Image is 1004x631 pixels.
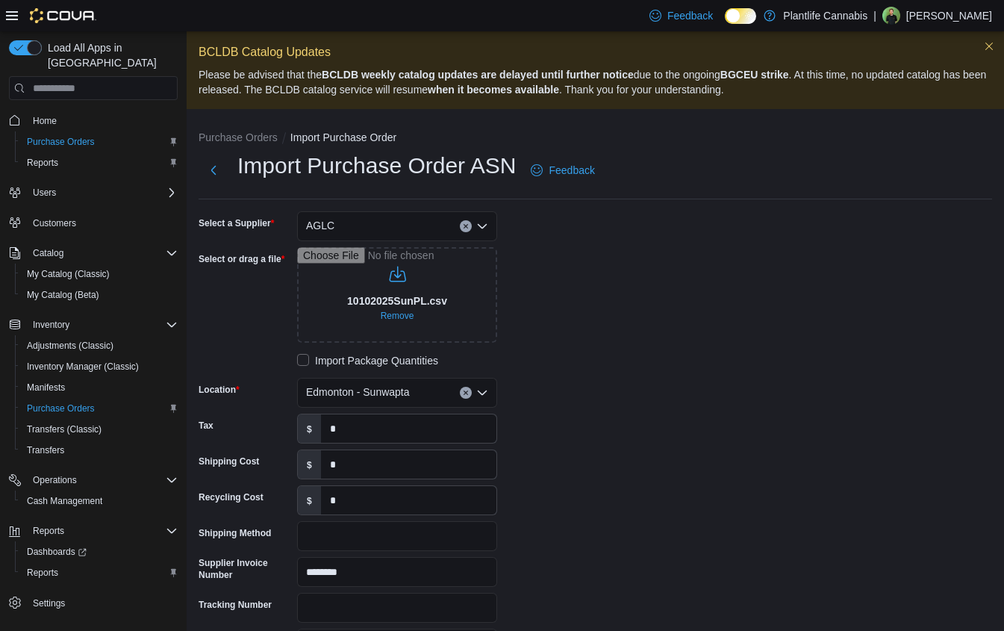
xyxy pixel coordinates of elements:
[21,564,64,582] a: Reports
[21,400,101,417] a: Purchase Orders
[306,383,410,401] span: Edmonton - Sunwapta
[199,43,992,61] p: BCLDB Catalog Updates
[720,69,789,81] strong: BGCEU strike
[15,152,184,173] button: Reports
[525,155,600,185] a: Feedback
[199,599,272,611] label: Tracking Number
[30,8,96,23] img: Cova
[3,592,184,614] button: Settings
[298,486,321,515] label: $
[21,265,116,283] a: My Catalog (Classic)
[199,155,228,185] button: Next
[297,247,497,343] input: Use aria labels when no actual label is in use
[643,1,719,31] a: Feedback
[27,522,178,540] span: Reports
[882,7,900,25] div: Dave Dalphond
[298,450,321,479] label: $
[27,112,63,130] a: Home
[199,67,992,97] p: Please be advised that the due to the ongoing . At this time, no updated catalog has been release...
[15,562,184,583] button: Reports
[33,187,56,199] span: Users
[199,456,259,467] label: Shipping Cost
[199,527,271,539] label: Shipping Method
[33,115,57,127] span: Home
[15,264,184,285] button: My Catalog (Classic)
[428,84,559,96] strong: when it becomes available
[21,358,178,376] span: Inventory Manager (Classic)
[237,151,516,181] h1: Import Purchase Order ASN
[21,379,178,397] span: Manifests
[27,214,178,232] span: Customers
[27,268,110,280] span: My Catalog (Classic)
[21,133,178,151] span: Purchase Orders
[21,420,178,438] span: Transfers (Classic)
[21,133,101,151] a: Purchase Orders
[290,131,396,143] button: Import Purchase Order
[27,567,58,579] span: Reports
[15,335,184,356] button: Adjustments (Classic)
[15,491,184,512] button: Cash Management
[33,597,65,609] span: Settings
[906,7,992,25] p: [PERSON_NAME]
[3,182,184,203] button: Users
[783,7,867,25] p: Plantlife Cannabis
[33,247,63,259] span: Catalog
[21,492,108,510] a: Cash Management
[27,316,75,334] button: Inventory
[21,543,93,561] a: Dashboards
[27,594,178,612] span: Settings
[27,471,178,489] span: Operations
[27,361,139,373] span: Inventory Manager (Classic)
[199,557,291,581] label: Supplier Invoice Number
[199,131,278,143] button: Purchase Orders
[27,184,62,202] button: Users
[199,130,992,148] nav: An example of EuiBreadcrumbs
[725,8,756,24] input: Dark Mode
[21,154,178,172] span: Reports
[27,471,83,489] button: Operations
[33,525,64,537] span: Reports
[27,402,95,414] span: Purchase Orders
[3,109,184,131] button: Home
[21,420,107,438] a: Transfers (Classic)
[27,111,178,129] span: Home
[21,154,64,172] a: Reports
[15,131,184,152] button: Purchase Orders
[27,594,71,612] a: Settings
[27,316,178,334] span: Inventory
[3,470,184,491] button: Operations
[199,217,274,229] label: Select a Supplier
[199,420,213,432] label: Tax
[27,214,82,232] a: Customers
[549,163,594,178] span: Feedback
[297,352,438,370] label: Import Package Quantities
[460,220,472,232] button: Clear input
[15,419,184,440] button: Transfers (Classic)
[15,377,184,398] button: Manifests
[3,243,184,264] button: Catalog
[33,319,69,331] span: Inventory
[199,253,284,265] label: Select or drag a file
[21,337,178,355] span: Adjustments (Classic)
[476,387,488,399] button: Open list of options
[21,400,178,417] span: Purchase Orders
[3,212,184,234] button: Customers
[381,310,414,322] span: Remove
[27,423,102,435] span: Transfers (Classic)
[21,492,178,510] span: Cash Management
[27,340,113,352] span: Adjustments (Classic)
[27,136,95,148] span: Purchase Orders
[15,398,184,419] button: Purchase Orders
[27,157,58,169] span: Reports
[21,265,178,283] span: My Catalog (Classic)
[21,564,178,582] span: Reports
[42,40,178,70] span: Load All Apps in [GEOGRAPHIC_DATA]
[27,444,64,456] span: Transfers
[306,217,334,234] span: AGLC
[33,217,76,229] span: Customers
[27,244,178,262] span: Catalog
[476,220,488,232] button: Open list of options
[15,356,184,377] button: Inventory Manager (Classic)
[460,387,472,399] button: Clear input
